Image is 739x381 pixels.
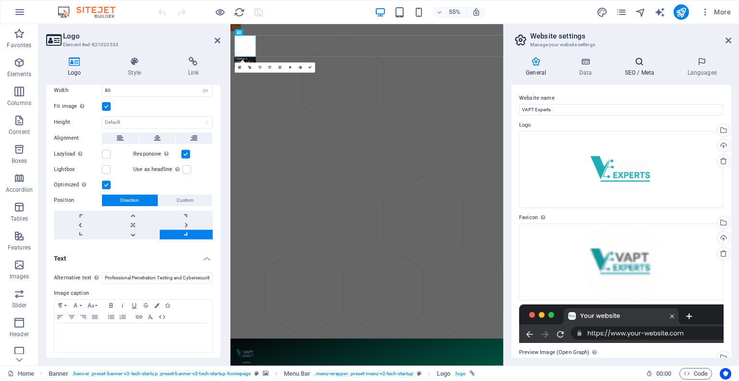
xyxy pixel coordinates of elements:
i: This element is a customizable preset [255,371,259,376]
button: Font Size [85,300,101,311]
span: Click to select. Double-click to edit [284,368,311,380]
label: Responsive [133,148,181,160]
label: Website name [519,92,724,104]
h3: Element #ed-821020533 [63,40,201,49]
label: Height [54,119,102,125]
a: Rotate right 90° [265,63,275,73]
label: Use as headline [133,164,182,175]
button: Direction [102,195,158,206]
h6: Session time [646,368,672,380]
p: Header [10,330,29,338]
span: Code [684,368,708,380]
label: Width [54,88,102,93]
i: This element is a customizable preset [417,371,421,376]
button: design [597,6,608,18]
img: Editor Logo [55,6,127,18]
button: Click here to leave preview mode and continue editing [214,6,226,18]
button: Unordered List [105,311,117,323]
p: Accordion [6,186,33,194]
span: Custom [177,195,194,206]
label: Lazyload [54,148,102,160]
a: Rotate left 90° [255,63,265,73]
h4: General [511,57,564,77]
h4: Style [106,57,166,77]
button: 55% [433,6,467,18]
button: HTML [156,311,168,323]
label: Position [54,195,102,206]
h3: Manage your website settings [530,40,712,49]
button: Align Justify [89,311,101,323]
i: This element contains a background [263,371,268,376]
label: Alternative text [54,272,102,284]
span: : [663,370,664,377]
label: Logo [519,119,724,131]
button: publish [674,4,689,20]
h4: SEO / Meta [610,57,673,77]
i: AI Writer [654,7,665,18]
span: . menu-wrapper .preset-menu-v2-tech-startup [314,368,413,380]
span: Direction [120,195,139,206]
div: favicon-juq2QycQWGkoKvjK2uG08Q-11nat6IGmb6l-FhPZKl8Bw.png [519,223,724,301]
p: Slider [12,302,27,309]
span: Click to select. Double-click to edit [437,368,450,380]
p: Images [10,273,29,280]
h6: 55% [447,6,462,18]
a: Blur [285,63,295,73]
button: Align Right [77,311,89,323]
input: Name... [519,104,724,116]
h2: Website settings [530,32,731,40]
label: Alignment [54,132,102,144]
i: Reload page [234,7,245,18]
button: Colors [152,300,162,311]
i: On resize automatically adjust zoom level to fit chosen device. [472,8,481,16]
button: More [697,4,735,20]
label: Lightbox [54,164,102,175]
a: Greyscale [295,63,305,73]
a: Crop mode [245,63,255,73]
input: Alternative text... [102,272,213,284]
p: Elements [7,70,32,78]
span: More [701,7,731,17]
button: Insert Link [133,311,145,323]
nav: breadcrumb [49,368,475,380]
h4: Languages [673,57,731,77]
p: Favorites [7,41,31,49]
a: Click to cancel selection. Double-click to open Pages [8,368,34,380]
span: . banner .preset-banner-v3-tech-startup .preset-banner-v3-tech-startup-homepage [72,368,251,380]
label: Optimized [54,179,102,191]
button: Clear Formatting [145,311,156,323]
p: Content [9,128,30,136]
span: . logo [454,368,466,380]
button: Code [679,368,712,380]
button: Icons [162,300,173,311]
p: Tables [11,215,28,223]
button: Usercentrics [720,368,731,380]
button: Underline (Ctrl+U) [128,300,140,311]
button: Ordered List [117,311,128,323]
button: pages [616,6,627,18]
i: Navigator [635,7,646,18]
p: Boxes [12,157,27,165]
p: Columns [7,99,31,107]
button: Strikethrough [140,300,152,311]
p: Features [8,244,31,251]
button: navigator [635,6,647,18]
label: Preview Image (Open Graph) [519,347,724,358]
div: logo-ABVeMKmKUiytDmiCKvNcLg.png [519,131,724,208]
a: Confirm ( Ctrl ⏎ ) [305,63,315,73]
button: text_generator [654,6,666,18]
button: Font Family [70,300,85,311]
a: Change orientation [275,63,285,73]
button: Custom [158,195,213,206]
h4: Link [166,57,220,77]
span: 00 00 [656,368,671,380]
a: Select files from the file manager, stock photos, or upload file(s) [235,63,245,73]
i: Design (Ctrl+Alt+Y) [597,7,608,18]
button: Align Left [54,311,66,323]
h4: Data [564,57,610,77]
button: Paragraph Format [54,300,70,311]
h4: Logo [46,57,106,77]
h2: Logo [63,32,220,40]
button: Italic (Ctrl+I) [117,300,128,311]
button: reload [233,6,245,18]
